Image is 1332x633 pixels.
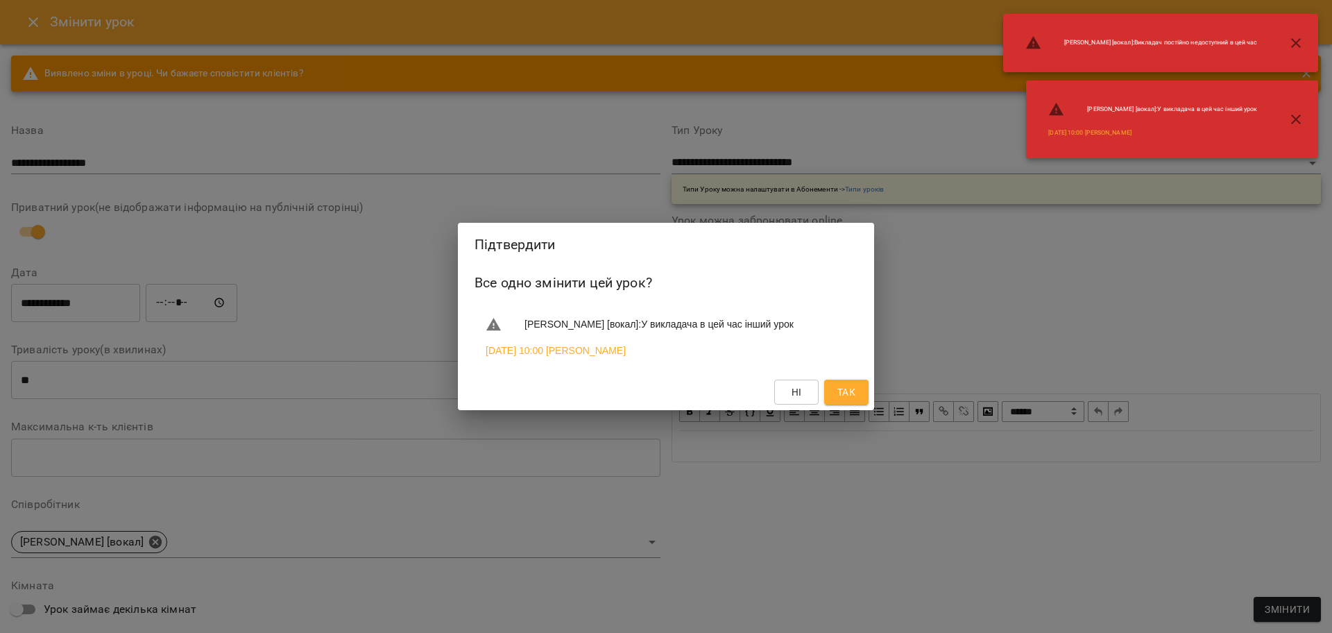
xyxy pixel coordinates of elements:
[1048,128,1131,137] a: [DATE] 10:00 [PERSON_NAME]
[792,384,802,400] span: Ні
[1037,96,1268,124] li: [PERSON_NAME] [вокал] : У викладача в цей час інший урок
[774,380,819,405] button: Ні
[475,234,857,255] h2: Підтвердити
[486,344,626,357] a: [DATE] 10:00 [PERSON_NAME]
[837,384,855,400] span: Так
[475,272,857,294] h6: Все одно змінити цей урок?
[824,380,869,405] button: Так
[1014,29,1269,57] li: [PERSON_NAME] [вокал] : Викладач постійно недоступний в цей час
[475,311,857,339] li: [PERSON_NAME] [вокал] : У викладача в цей час інший урок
